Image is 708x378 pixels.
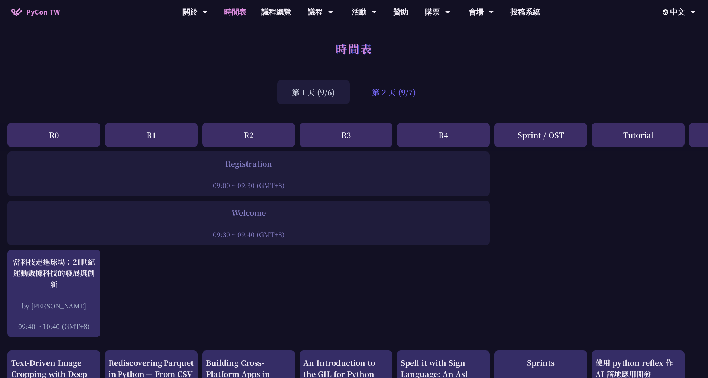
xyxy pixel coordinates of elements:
span: PyCon TW [26,6,60,17]
div: R0 [7,123,100,147]
div: Tutorial [592,123,685,147]
div: by [PERSON_NAME] [11,301,97,310]
a: 當科技走進球場：21世紀運動數據科技的發展與創新 by [PERSON_NAME] 09:40 ~ 10:40 (GMT+8) [11,256,97,331]
div: 09:40 ~ 10:40 (GMT+8) [11,321,97,331]
div: R4 [397,123,490,147]
div: 當科技走進球場：21世紀運動數據科技的發展與創新 [11,256,97,290]
div: 09:30 ~ 09:40 (GMT+8) [11,230,486,239]
div: 第 2 天 (9/7) [357,80,431,104]
div: Sprints [498,357,583,368]
div: R3 [300,123,392,147]
div: 09:00 ~ 09:30 (GMT+8) [11,180,486,190]
div: Sprint / OST [494,123,587,147]
a: PyCon TW [4,3,67,21]
div: Welcome [11,207,486,218]
div: 第 1 天 (9/6) [277,80,350,104]
div: R2 [202,123,295,147]
img: Home icon of PyCon TW 2025 [11,8,22,16]
img: Locale Icon [663,9,670,15]
h1: 時間表 [336,37,372,60]
div: R1 [105,123,198,147]
div: Registration [11,158,486,169]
